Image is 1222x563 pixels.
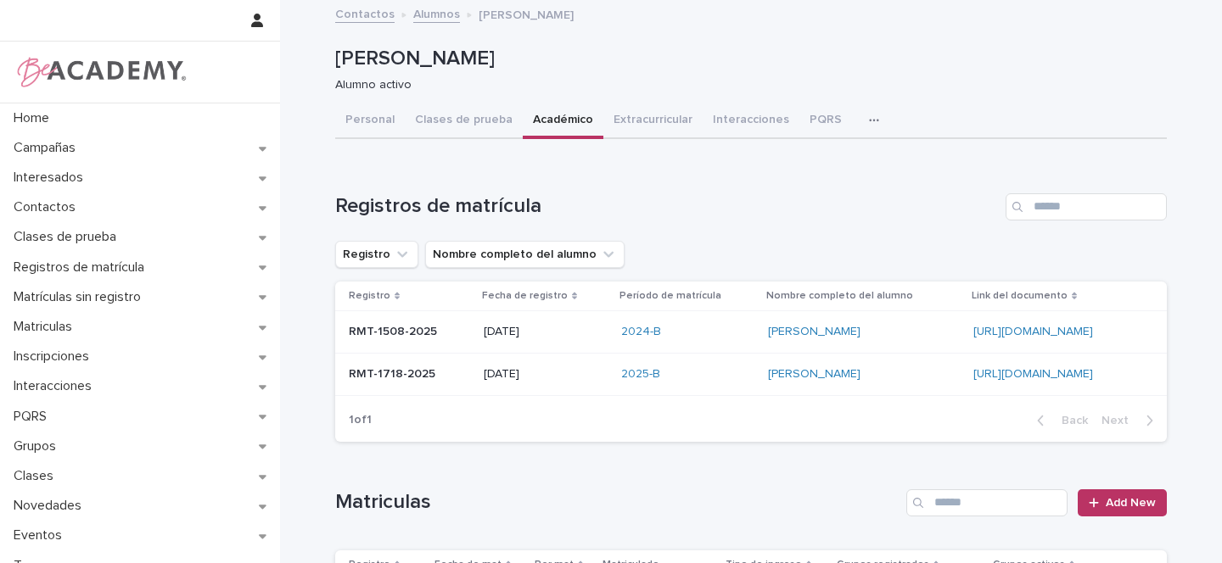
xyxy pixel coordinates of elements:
p: Clases de prueba [7,229,130,245]
p: [PERSON_NAME] [479,4,574,23]
p: Contactos [7,199,89,215]
p: Registro [349,287,390,305]
p: Matriculas [7,319,86,335]
p: RMT-1718-2025 [349,364,439,382]
button: Registro [335,241,418,268]
a: Contactos [335,3,395,23]
p: Campañas [7,140,89,156]
span: Add New [1106,497,1156,509]
a: 2024-B [621,325,661,339]
p: Novedades [7,498,95,514]
p: Interesados [7,170,97,186]
p: RMT-1508-2025 [349,321,440,339]
p: Período de matrícula [619,287,721,305]
span: Back [1051,415,1088,426]
p: Nombre completo del alumno [766,287,913,305]
p: [DATE] [484,367,608,382]
img: WPrjXfSUmiLcdUfaYY4Q [14,55,188,89]
button: Next [1095,413,1167,428]
p: Fecha de registro [482,287,568,305]
p: [DATE] [484,325,608,339]
button: PQRS [799,103,852,139]
p: Link del documento [972,287,1068,305]
p: Inscripciones [7,348,103,365]
h1: Matriculas [335,490,900,515]
button: Extracurricular [603,103,703,139]
button: Interacciones [703,103,799,139]
p: PQRS [7,409,60,425]
p: Matrículas sin registro [7,289,154,305]
button: Back [1023,413,1095,428]
a: [PERSON_NAME] [768,367,860,382]
p: [PERSON_NAME] [335,47,1160,71]
button: Nombre completo del alumno [425,241,625,268]
a: [PERSON_NAME] [768,325,860,339]
tr: RMT-1718-2025RMT-1718-2025 [DATE]2025-B [PERSON_NAME] [URL][DOMAIN_NAME] [335,353,1167,395]
a: Alumnos [413,3,460,23]
p: Alumno activo [335,78,1153,92]
h1: Registros de matrícula [335,194,999,219]
button: Clases de prueba [405,103,523,139]
input: Search [1006,193,1167,220]
p: Registros de matrícula [7,259,158,276]
a: [URL][DOMAIN_NAME] [973,368,1093,380]
a: 2025-B [621,367,660,382]
input: Search [906,489,1068,516]
p: Eventos [7,527,76,543]
a: [URL][DOMAIN_NAME] [973,326,1093,337]
p: Grupos [7,438,70,454]
tr: RMT-1508-2025RMT-1508-2025 [DATE]2024-B [PERSON_NAME] [URL][DOMAIN_NAME] [335,311,1167,354]
button: Personal [335,103,405,139]
p: Interacciones [7,378,105,394]
p: 1 of 1 [335,399,385,441]
a: Add New [1078,489,1167,516]
span: Next [1101,415,1139,426]
button: Académico [523,103,603,139]
p: Clases [7,468,67,484]
p: Home [7,110,63,126]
